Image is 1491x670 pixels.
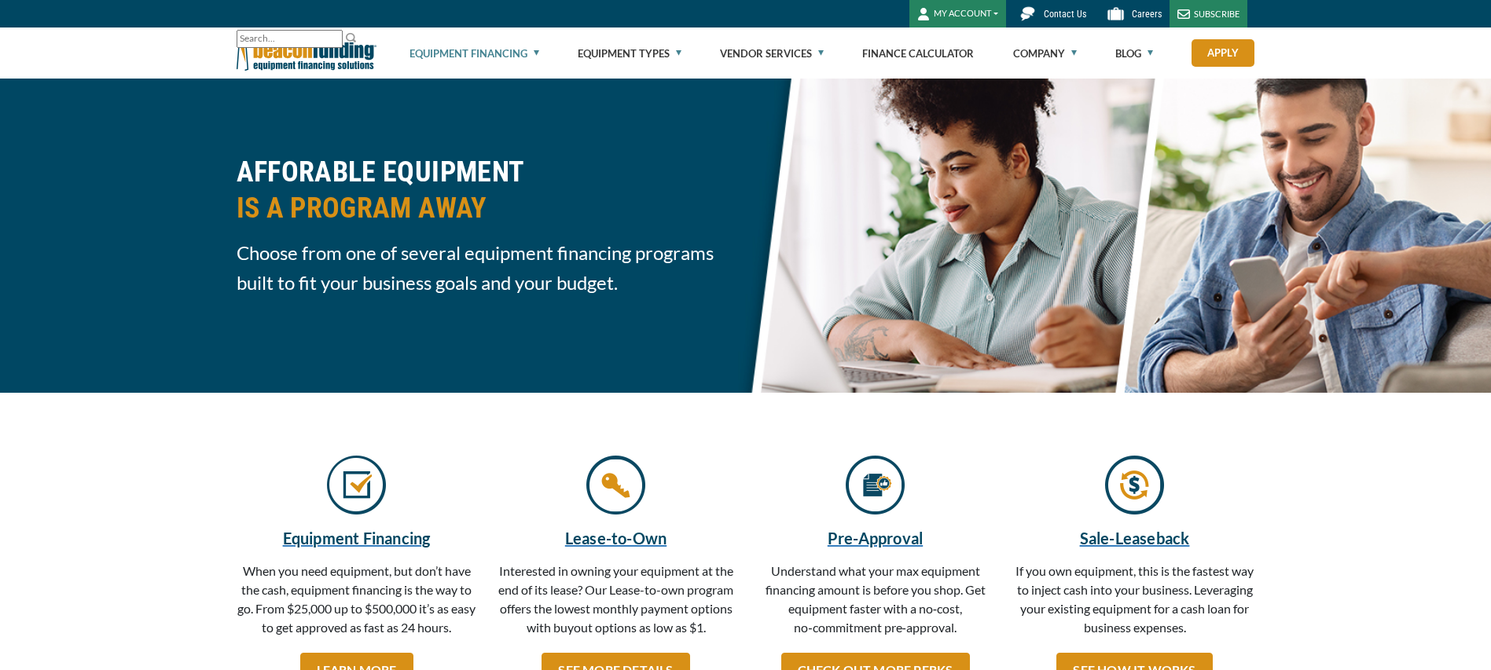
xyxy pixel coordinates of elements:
[862,28,974,79] a: Finance Calculator
[755,526,996,550] a: Pre-Approval
[755,562,996,645] p: Understand what your max equipment financing amount is before you shop. Get equipment faster with...
[327,481,386,496] a: Check mark icon
[1105,456,1164,514] img: Arrows with money sign
[237,30,343,48] input: Search
[1132,9,1162,20] span: Careers
[496,562,736,645] p: Interested in owning your equipment at the end of its lease? Our Lease-to-own program offers the ...
[237,562,477,645] p: When you need equipment, but don’t have the cash, equipment financing is the way to go. From $25,...
[237,190,736,226] span: IS A PROGRAM AWAY
[586,481,645,496] a: Key icon
[720,28,824,79] a: Vendor Services
[846,456,905,514] img: Paper with thumbs up icon
[1044,9,1086,20] span: Contact Us
[1105,481,1164,496] a: Arrows with money sign
[409,28,539,79] a: Equipment Financing
[326,33,339,46] a: Clear search text
[578,28,681,79] a: Equipment Types
[345,31,358,44] img: Search
[327,456,386,514] img: Check mark icon
[1115,28,1153,79] a: Blog
[1013,28,1077,79] a: Company
[846,481,905,496] a: Paper with thumbs up icon
[1192,39,1254,67] a: Apply
[586,456,645,514] img: Key icon
[237,526,477,550] a: Equipment Financing
[1015,526,1255,550] a: Sale-Leaseback
[496,526,736,550] a: Lease-to-Own
[237,154,736,226] h2: AFFORABLE EQUIPMENT
[237,238,736,298] span: Choose from one of several equipment financing programs built to fit your business goals and your...
[237,27,376,79] img: Beacon Funding Corporation logo
[1015,562,1255,645] p: If you own equipment, this is the fastest way to inject cash into your business. Leveraging your ...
